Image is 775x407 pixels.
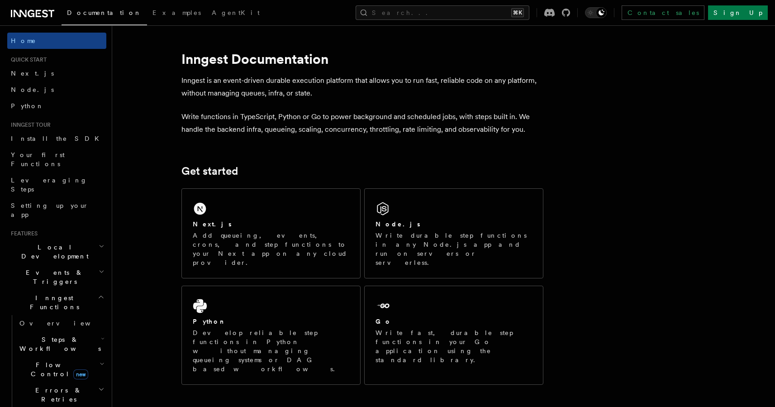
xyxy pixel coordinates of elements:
a: GoWrite fast, durable step functions in your Go application using the standard library. [364,286,543,385]
span: Events & Triggers [7,268,99,286]
span: new [73,369,88,379]
button: Search...⌘K [356,5,529,20]
span: Documentation [67,9,142,16]
button: Inngest Functions [7,290,106,315]
p: Develop reliable step functions in Python without managing queueing systems or DAG based workflows. [193,328,349,373]
p: Write fast, durable step functions in your Go application using the standard library. [376,328,532,364]
button: Steps & Workflows [16,331,106,357]
a: Home [7,33,106,49]
span: Setting up your app [11,202,89,218]
span: Errors & Retries [16,386,98,404]
button: Local Development [7,239,106,264]
a: Next.jsAdd queueing, events, crons, and step functions to your Next app on any cloud provider. [181,188,361,278]
span: Python [11,102,44,110]
a: Examples [147,3,206,24]
a: Your first Functions [7,147,106,172]
span: Your first Functions [11,151,65,168]
p: Write functions in TypeScript, Python or Go to power background and scheduled jobs, with steps bu... [181,110,543,136]
a: Get started [181,165,238,177]
p: Inngest is an event-driven durable execution platform that allows you to run fast, reliable code ... [181,74,543,100]
span: Next.js [11,70,54,77]
a: Documentation [62,3,147,25]
a: Python [7,98,106,114]
span: Overview [19,320,113,327]
span: Inngest Functions [7,293,98,311]
span: AgentKit [212,9,260,16]
a: Leveraging Steps [7,172,106,197]
span: Home [11,36,36,45]
a: Overview [16,315,106,331]
button: Events & Triggers [7,264,106,290]
span: Inngest tour [7,121,51,129]
a: AgentKit [206,3,265,24]
span: Quick start [7,56,47,63]
span: Examples [152,9,201,16]
span: Local Development [7,243,99,261]
span: Flow Control [16,360,100,378]
button: Flow Controlnew [16,357,106,382]
a: Contact sales [622,5,704,20]
a: Install the SDK [7,130,106,147]
h1: Inngest Documentation [181,51,543,67]
span: Install the SDK [11,135,105,142]
h2: Python [193,317,226,326]
a: Sign Up [708,5,768,20]
h2: Next.js [193,220,232,229]
a: Setting up your app [7,197,106,223]
a: Next.js [7,65,106,81]
a: Node.js [7,81,106,98]
span: Features [7,230,38,237]
a: Node.jsWrite durable step functions in any Node.js app and run on servers or serverless. [364,188,543,278]
span: Leveraging Steps [11,177,87,193]
kbd: ⌘K [511,8,524,17]
h2: Node.js [376,220,420,229]
a: PythonDevelop reliable step functions in Python without managing queueing systems or DAG based wo... [181,286,361,385]
h2: Go [376,317,392,326]
span: Node.js [11,86,54,93]
p: Add queueing, events, crons, and step functions to your Next app on any cloud provider. [193,231,349,267]
span: Steps & Workflows [16,335,101,353]
button: Toggle dark mode [585,7,607,18]
p: Write durable step functions in any Node.js app and run on servers or serverless. [376,231,532,267]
